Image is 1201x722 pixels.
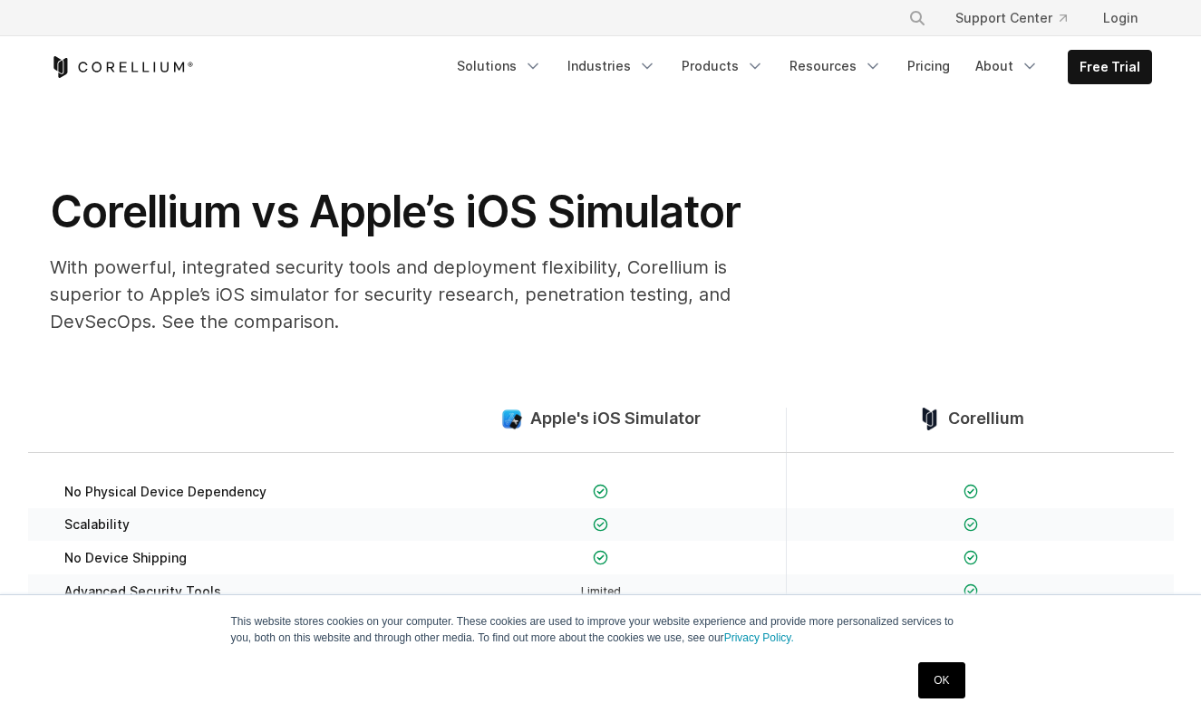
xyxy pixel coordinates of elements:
span: No Device Shipping [64,550,187,566]
img: Checkmark [593,484,608,499]
img: compare_ios-simulator--large [500,408,523,430]
span: Apple's iOS Simulator [530,409,701,429]
a: Corellium Home [50,56,194,78]
img: Checkmark [593,550,608,565]
p: With powerful, integrated security tools and deployment flexibility, Corellium is superior to App... [50,254,775,335]
a: Free Trial [1069,51,1151,83]
div: Navigation Menu [886,2,1152,34]
button: Search [901,2,934,34]
img: Checkmark [964,517,979,533]
a: Login [1089,2,1152,34]
span: Scalability [64,516,130,533]
a: Privacy Policy. [724,631,794,644]
a: OK [918,662,964,698]
h1: Corellium vs Apple’s iOS Simulator [50,185,775,239]
a: Industries [557,50,667,82]
div: Navigation Menu [446,50,1152,84]
img: Checkmark [593,517,608,533]
a: Support Center [941,2,1081,34]
img: Checkmark [964,550,979,565]
span: Corellium [948,409,1024,429]
a: About [964,50,1050,82]
span: Advanced Security Tools [64,583,221,600]
a: Pricing [896,50,961,82]
a: Solutions [446,50,553,82]
img: Checkmark [964,484,979,499]
span: No Physical Device Dependency [64,484,266,500]
a: Resources [779,50,893,82]
a: Products [671,50,775,82]
span: Limited [581,584,621,598]
p: This website stores cookies on your computer. These cookies are used to improve your website expe... [231,613,971,646]
img: Checkmark [964,583,979,599]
